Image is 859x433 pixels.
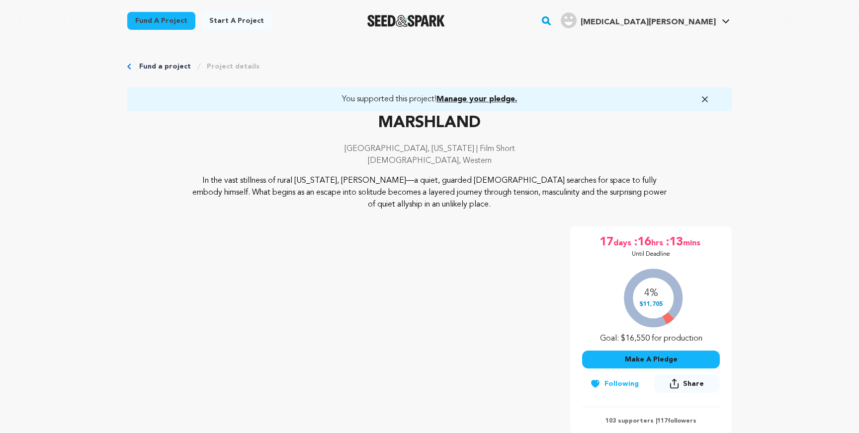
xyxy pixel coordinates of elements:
[559,10,732,28] a: Kyra B.'s Profile
[613,234,633,250] span: days
[683,379,704,389] span: Share
[561,12,577,28] img: user.png
[632,250,670,258] p: Until Deadline
[127,62,732,72] div: Breadcrumb
[657,418,668,424] span: 117
[654,374,720,393] button: Share
[139,62,191,72] a: Fund a project
[561,12,716,28] div: Kyra B.'s Profile
[654,374,720,397] span: Share
[582,417,720,425] p: 103 supporters | followers
[139,93,720,105] a: You supported this project!Manage your pledge.
[127,155,732,167] p: [DEMOGRAPHIC_DATA], Western
[559,10,732,31] span: Kyra B.'s Profile
[651,234,665,250] span: hrs
[581,18,716,26] span: [MEDICAL_DATA][PERSON_NAME]
[582,351,720,368] button: Make A Pledge
[633,234,651,250] span: :16
[201,12,272,30] a: Start a project
[665,234,683,250] span: :13
[127,143,732,155] p: [GEOGRAPHIC_DATA], [US_STATE] | Film Short
[367,15,445,27] img: Seed&Spark Logo Dark Mode
[188,175,672,211] p: In the vast stillness of rural [US_STATE], [PERSON_NAME]—a quiet, guarded [DEMOGRAPHIC_DATA] sear...
[127,12,195,30] a: Fund a project
[683,234,702,250] span: mins
[436,95,517,103] span: Manage your pledge.
[207,62,259,72] a: Project details
[127,111,732,135] p: MARSHLAND
[600,234,613,250] span: 17
[367,15,445,27] a: Seed&Spark Homepage
[582,375,647,393] button: Following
